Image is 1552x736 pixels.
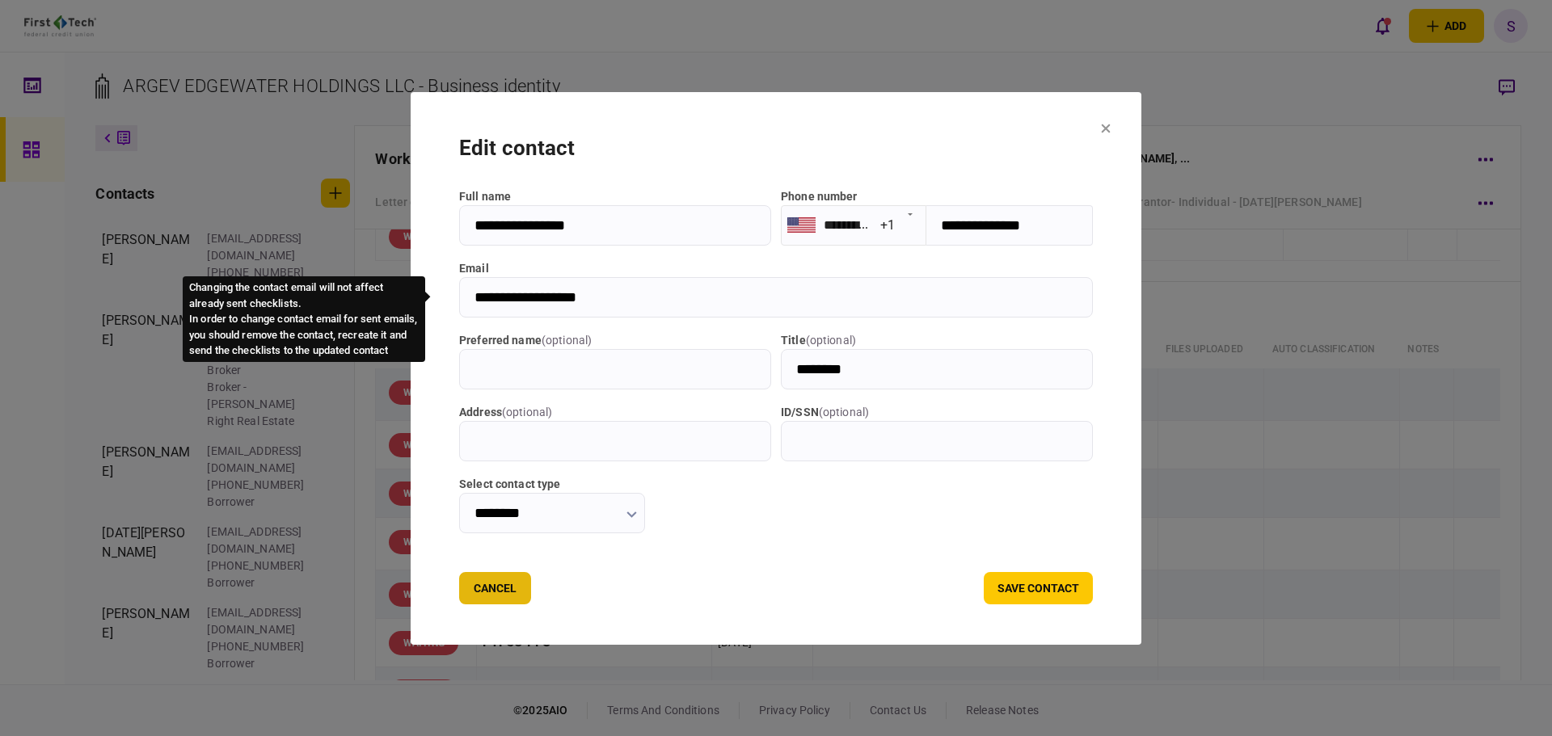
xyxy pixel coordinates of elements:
div: +1 [880,216,895,234]
span: ( optional ) [542,334,592,347]
label: Phone number [781,190,858,203]
input: title [781,349,1093,389]
span: ( optional ) [806,334,856,347]
input: ID/SSN [781,421,1093,461]
span: ( optional ) [819,406,869,418]
label: ID/SSN [781,404,1093,421]
input: full name [459,205,771,246]
button: save contact [984,572,1093,604]
div: edit contact [459,132,1093,164]
label: title [781,332,1093,349]
input: Select contact type [459,493,645,533]
button: Cancel [459,572,531,604]
label: Preferred name [459,332,771,349]
label: address [459,404,771,421]
label: email [459,260,1093,277]
input: email [459,277,1093,318]
input: address [459,421,771,461]
input: Preferred name [459,349,771,389]
img: us [787,217,816,232]
button: Open [899,202,921,225]
span: ( optional ) [502,406,552,418]
label: Select contact type [459,476,645,493]
div: Changing the contact email will not affect already sent checklists . In order to change contact e... [189,280,419,359]
label: full name [459,188,771,205]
